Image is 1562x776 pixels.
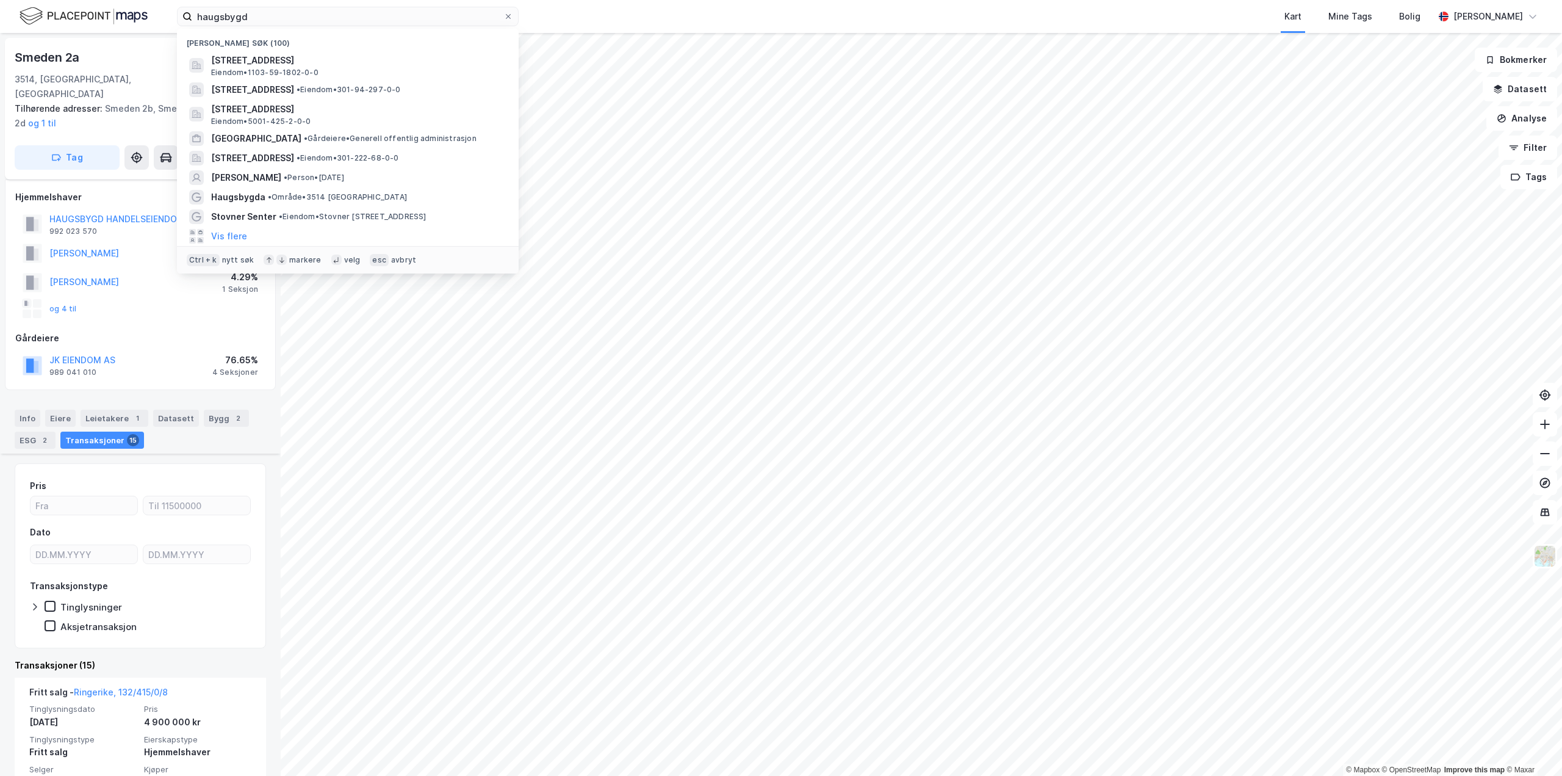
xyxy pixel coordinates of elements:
div: 989 041 010 [49,368,96,377]
div: Kart [1284,9,1301,24]
img: Z [1533,545,1557,568]
div: Smeden 2a [15,48,82,67]
span: Gårdeiere • Generell offentlig administrasjon [304,134,477,143]
span: • [304,134,308,143]
span: • [279,212,283,221]
div: Smeden 2b, Smeden 2c, Smeden 2d [15,101,256,131]
div: [PERSON_NAME] søk (100) [177,29,519,51]
button: Tags [1500,165,1557,189]
div: Hjemmelshaver [144,745,251,760]
span: [PERSON_NAME] [211,170,281,185]
div: Gårdeiere [15,331,265,346]
input: Til 11500000 [143,496,250,515]
div: markere [289,255,321,265]
input: Fra [31,496,137,515]
button: Tag [15,145,120,170]
span: [STREET_ADDRESS] [211,102,504,117]
div: Hjemmelshaver [15,190,265,205]
span: Pris [144,704,251,714]
div: Fritt salg - [29,685,168,705]
div: avbryt [391,255,416,265]
span: [STREET_ADDRESS] [211,53,504,68]
div: 15 [127,434,139,446]
div: 4 900 000 kr [144,715,251,730]
div: 1 [131,412,143,424]
div: velg [344,255,361,265]
div: Tinglysninger [60,601,122,613]
span: Kjøper [144,764,251,775]
div: Dato [30,525,51,540]
span: • [297,85,300,94]
img: logo.f888ab2527a4732fd821a326f86c7f29.svg [20,5,148,27]
span: Haugsbygda [211,190,265,205]
button: Analyse [1486,106,1557,131]
div: Datasett [153,410,199,427]
a: Ringerike, 132/415/0/8 [74,687,168,697]
span: Tinglysningsdato [29,704,137,714]
div: 992 023 570 [49,227,97,236]
span: • [297,153,300,162]
a: Improve this map [1444,766,1505,774]
span: Eiendom • 301-94-297-0-0 [297,85,401,95]
a: OpenStreetMap [1382,766,1441,774]
span: Eiendom • 301-222-68-0-0 [297,153,399,163]
div: ESG [15,432,56,449]
span: [STREET_ADDRESS] [211,82,294,97]
div: Fritt salg [29,745,137,760]
div: Info [15,410,40,427]
span: Tilhørende adresser: [15,103,105,114]
div: Bygg [204,410,249,427]
span: Eiendom • 1103-59-1802-0-0 [211,68,319,78]
div: Pris [30,479,46,493]
div: [PERSON_NAME] [1453,9,1523,24]
span: Person • [DATE] [284,173,344,183]
span: [STREET_ADDRESS] [211,151,294,165]
a: Mapbox [1346,766,1380,774]
input: Søk på adresse, matrikkel, gårdeiere, leietakere eller personer [192,7,503,26]
div: Aksjetransaksjon [60,621,137,633]
span: [GEOGRAPHIC_DATA] [211,131,301,146]
div: 2 [232,412,244,424]
span: Stovner Senter [211,209,276,224]
span: Eierskapstype [144,734,251,745]
span: • [284,173,287,182]
div: Transaksjoner (15) [15,658,266,673]
div: Ctrl + k [187,254,220,266]
div: nytt søk [222,255,254,265]
span: Eiendom • 5001-425-2-0-0 [211,117,311,126]
button: Datasett [1483,77,1557,101]
div: esc [370,254,389,266]
div: [DATE] [29,715,137,730]
div: 1 Seksjon [222,285,258,294]
span: Tinglysningstype [29,734,137,745]
input: DD.MM.YYYY [143,545,250,564]
span: • [268,192,272,201]
div: Leietakere [81,410,148,427]
span: Område • 3514 [GEOGRAPHIC_DATA] [268,192,407,202]
iframe: Chat Widget [1501,717,1562,776]
div: Bolig [1399,9,1420,24]
div: 4 Seksjoner [212,368,258,377]
div: 3514, [GEOGRAPHIC_DATA], [GEOGRAPHIC_DATA] [15,72,196,101]
div: Eiere [45,410,76,427]
span: Selger [29,764,137,775]
button: Bokmerker [1475,48,1557,72]
div: Mine Tags [1328,9,1372,24]
div: 4.29% [222,270,258,285]
div: 76.65% [212,353,258,368]
div: Transaksjoner [60,432,144,449]
span: Eiendom • Stovner [STREET_ADDRESS] [279,212,426,222]
div: Transaksjonstype [30,579,108,593]
div: 2 [38,434,51,446]
button: Vis flere [211,229,247,244]
button: Filter [1499,136,1557,160]
input: DD.MM.YYYY [31,545,137,564]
